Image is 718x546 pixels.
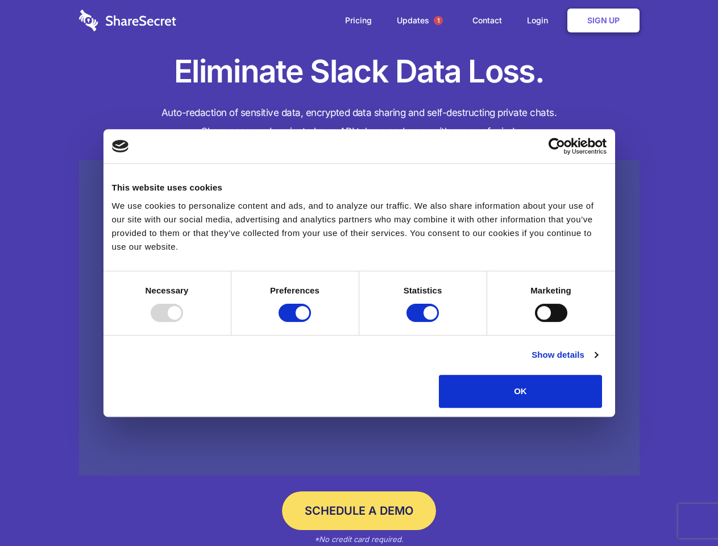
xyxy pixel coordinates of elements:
a: Pricing [334,3,383,38]
strong: Statistics [404,286,442,295]
a: Usercentrics Cookiebot - opens in a new window [507,138,607,155]
h4: Auto-redaction of sensitive data, encrypted data sharing and self-destructing private chats. Shar... [79,104,640,141]
img: logo [112,140,129,152]
em: *No credit card required. [314,535,404,544]
img: logo-wordmark-white-trans-d4663122ce5f474addd5e946df7df03e33cb6a1c49d2221995e7729f52c070b2.svg [79,10,176,31]
button: OK [439,375,602,408]
span: 1 [434,16,443,25]
a: Contact [461,3,513,38]
div: This website uses cookies [112,181,607,195]
a: Schedule a Demo [282,491,436,530]
strong: Necessary [146,286,189,295]
a: Wistia video thumbnail [79,160,640,476]
a: Sign Up [567,9,640,32]
a: Login [516,3,565,38]
strong: Preferences [270,286,319,295]
div: We use cookies to personalize content and ads, and to analyze our traffic. We also share informat... [112,199,607,254]
h1: Eliminate Slack Data Loss. [79,51,640,92]
strong: Marketing [530,286,571,295]
a: Show details [532,348,597,362]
